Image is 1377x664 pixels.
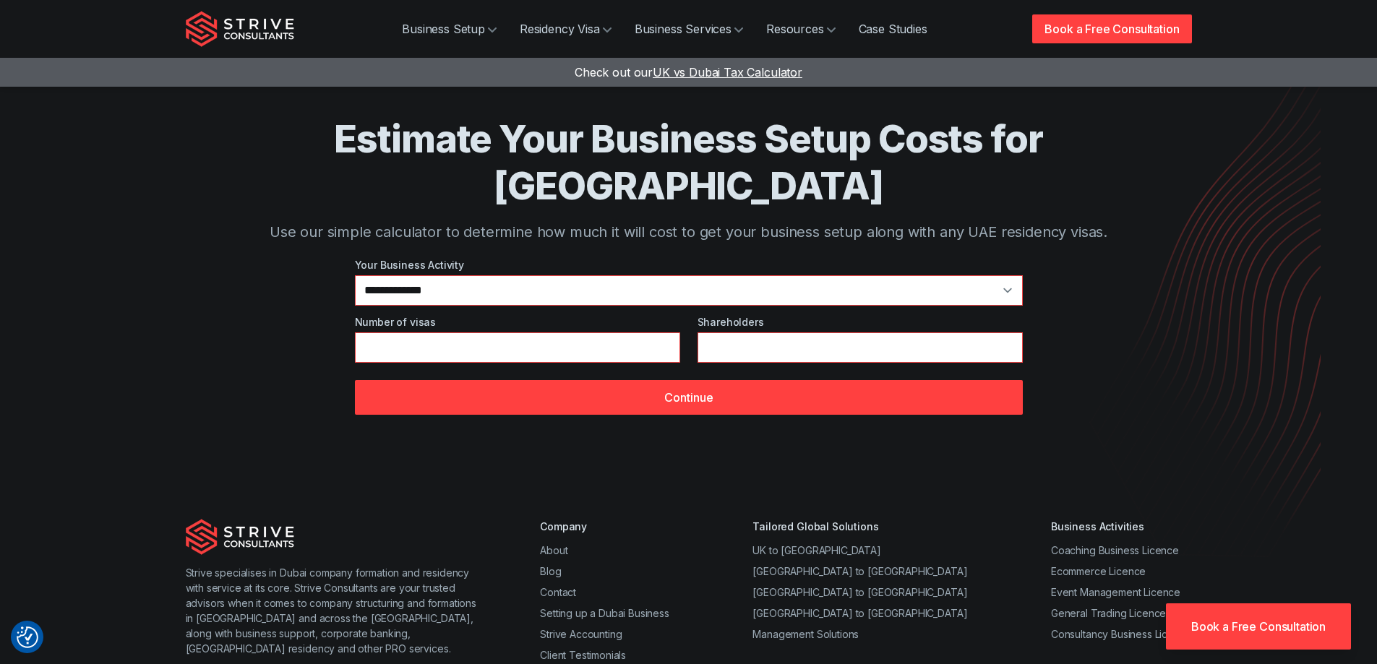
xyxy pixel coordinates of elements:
[390,14,508,43] a: Business Setup
[508,14,623,43] a: Residency Visa
[355,257,1023,272] label: Your Business Activity
[540,544,567,556] a: About
[1051,607,1166,619] a: General Trading Licence
[752,544,880,556] a: UK to [GEOGRAPHIC_DATA]
[540,565,561,577] a: Blog
[1051,544,1179,556] a: Coaching Business Licence
[847,14,939,43] a: Case Studies
[575,65,802,79] a: Check out ourUK vs Dubai Tax Calculator
[752,607,967,619] a: [GEOGRAPHIC_DATA] to [GEOGRAPHIC_DATA]
[1051,586,1180,598] a: Event Management Licence
[186,519,294,555] img: Strive Consultants
[1051,565,1146,577] a: Ecommerce Licence
[17,626,38,648] button: Consent Preferences
[1051,628,1192,640] a: Consultancy Business Licence
[752,565,967,577] a: [GEOGRAPHIC_DATA] to [GEOGRAPHIC_DATA]
[540,649,626,661] a: Client Testimonials
[244,221,1134,243] p: Use our simple calculator to determine how much it will cost to get your business setup along wit...
[186,565,483,656] p: Strive specialises in Dubai company formation and residency with service at its core. Strive Cons...
[17,626,38,648] img: Revisit consent button
[752,586,967,598] a: [GEOGRAPHIC_DATA] to [GEOGRAPHIC_DATA]
[355,380,1023,415] button: Continue
[752,628,859,640] a: Management Solutions
[186,11,294,47] img: Strive Consultants
[1166,603,1351,650] a: Book a Free Consultation
[540,607,669,619] a: Setting up a Dubai Business
[752,519,967,534] div: Tailored Global Solutions
[540,586,576,598] a: Contact
[1032,14,1191,43] a: Book a Free Consultation
[244,116,1134,210] h1: Estimate Your Business Setup Costs for [GEOGRAPHIC_DATA]
[698,314,1023,329] label: Shareholders
[540,519,669,534] div: Company
[623,14,755,43] a: Business Services
[540,628,622,640] a: Strive Accounting
[755,14,847,43] a: Resources
[355,314,680,329] label: Number of visas
[1051,519,1192,534] div: Business Activities
[653,65,802,79] span: UK vs Dubai Tax Calculator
